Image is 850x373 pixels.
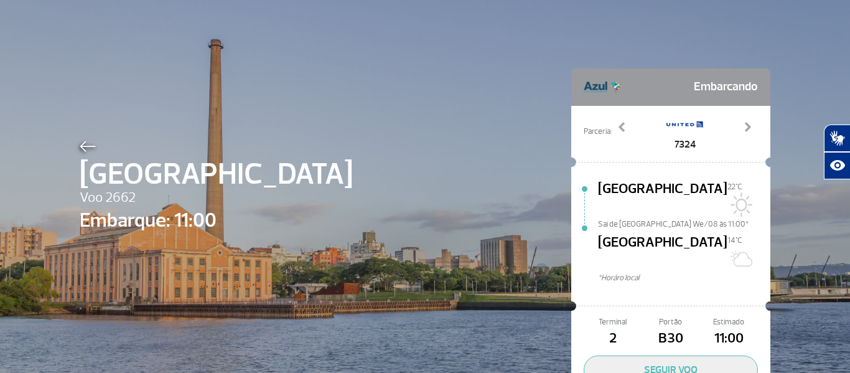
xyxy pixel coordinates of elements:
[584,316,642,328] span: Terminal
[598,219,770,227] span: Sai de [GEOGRAPHIC_DATA] We/08 às 11:00*
[727,182,742,192] span: 22°C
[80,187,353,209] span: Voo 2662
[824,125,850,152] button: Abrir tradutor de língua de sinais.
[700,316,758,328] span: Estimado
[824,125,850,179] div: Plugin de acessibilidade da Hand Talk.
[598,272,770,284] span: *Horáro local
[666,137,704,152] span: 7324
[584,328,642,349] span: 2
[584,126,612,138] span: Parceria:
[80,152,353,197] span: [GEOGRAPHIC_DATA]
[727,235,742,245] span: 14°C
[700,328,758,349] span: 11:00
[824,152,850,179] button: Abrir recursos assistivos.
[642,316,699,328] span: Portão
[598,179,727,219] span: [GEOGRAPHIC_DATA]
[727,246,752,271] img: Sol com algumas nuvens
[80,205,353,235] span: Embarque: 11:00
[727,192,752,217] img: Sol
[694,75,758,100] span: Embarcando
[598,232,727,272] span: [GEOGRAPHIC_DATA]
[642,328,699,349] span: B30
